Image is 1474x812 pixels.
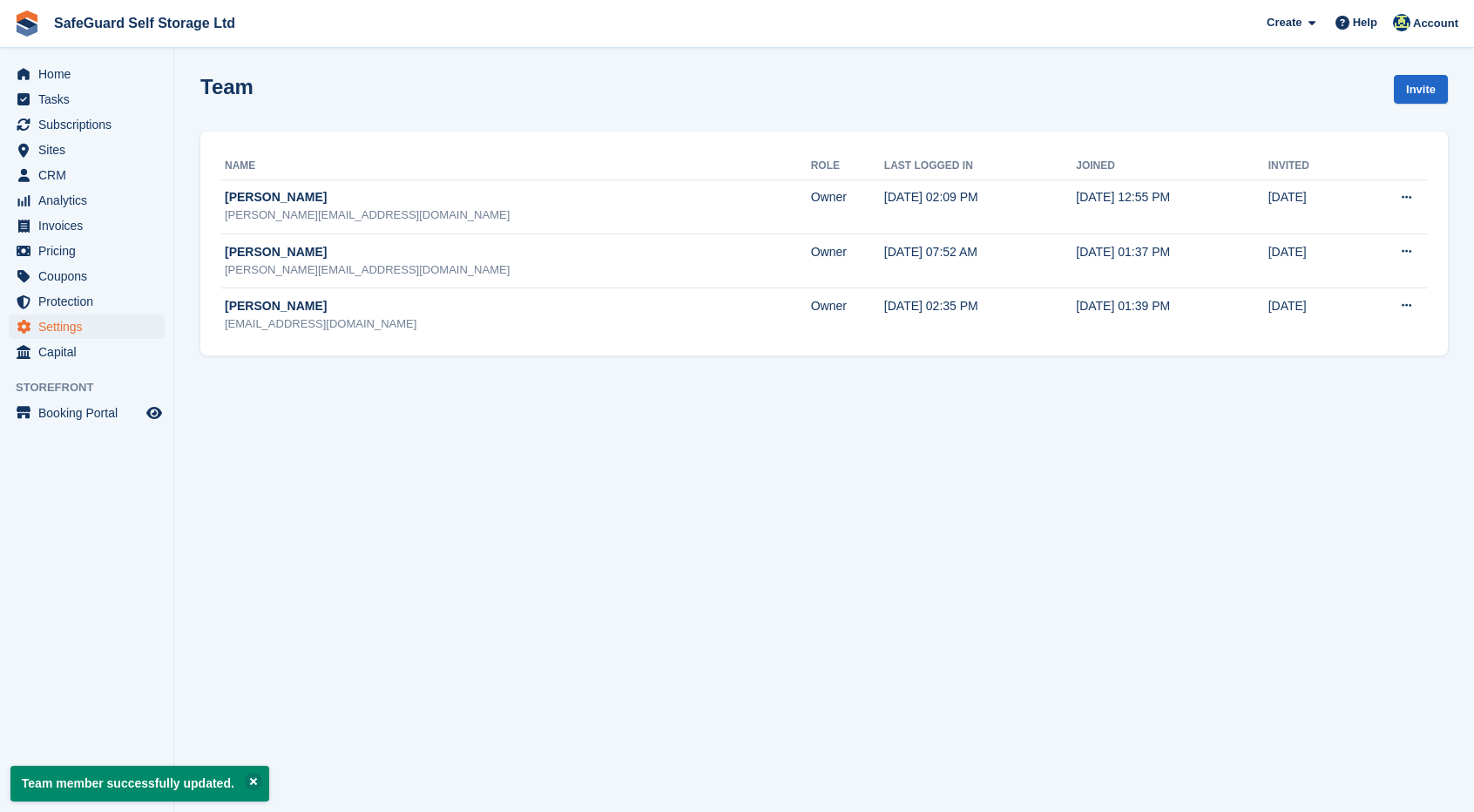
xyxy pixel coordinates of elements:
td: [DATE] 12:55 PM [1076,179,1268,233]
a: SafeGuard Self Storage Ltd [47,9,242,37]
a: Preview store [144,403,165,423]
h1: Team [200,75,254,98]
a: menu [9,239,165,263]
img: stora-icon-8386f47178a22dfd0bd8f6a31ec36ba5ce8667c1dd55bd0f319d3a0aa187defe.svg [14,10,40,37]
span: Analytics [38,188,143,213]
td: [DATE] [1268,233,1353,288]
span: Coupons [38,264,143,288]
a: Invite [1394,75,1448,104]
td: Owner [811,288,884,342]
td: [DATE] 01:39 PM [1076,288,1268,342]
div: [PERSON_NAME][EMAIL_ADDRESS][DOMAIN_NAME] [225,206,811,224]
p: Team member successfully updated. [10,766,269,802]
span: Account [1413,15,1458,32]
a: menu [9,264,165,288]
a: menu [9,138,165,162]
span: Sites [38,138,143,162]
a: menu [9,163,165,187]
td: [DATE] 07:52 AM [884,233,1076,288]
td: [DATE] [1268,179,1353,233]
a: menu [9,112,165,137]
span: Invoices [38,213,143,238]
span: Subscriptions [38,112,143,137]
td: [DATE] [1268,288,1353,342]
td: [DATE] 01:37 PM [1076,233,1268,288]
span: Capital [38,340,143,364]
span: Tasks [38,87,143,112]
td: Owner [811,233,884,288]
th: Name [221,152,811,180]
a: menu [9,340,165,364]
div: [PERSON_NAME] [225,188,811,206]
span: Home [38,62,143,86]
div: [EMAIL_ADDRESS][DOMAIN_NAME] [225,315,811,333]
span: Booking Portal [38,401,143,425]
span: Protection [38,289,143,314]
a: menu [9,87,165,112]
span: Settings [38,315,143,339]
div: [PERSON_NAME] [225,297,811,315]
div: [PERSON_NAME][EMAIL_ADDRESS][DOMAIN_NAME] [225,261,811,279]
th: Role [811,152,884,180]
td: [DATE] 02:35 PM [884,288,1076,342]
span: Create [1267,14,1302,31]
th: Invited [1268,152,1353,180]
span: Pricing [38,239,143,263]
img: Sonny Harverson [1393,14,1410,31]
th: Last logged in [884,152,1076,180]
a: menu [9,213,165,238]
a: menu [9,62,165,86]
a: menu [9,315,165,339]
td: Owner [811,179,884,233]
td: [DATE] 02:09 PM [884,179,1076,233]
th: Joined [1076,152,1268,180]
a: menu [9,401,165,425]
a: menu [9,188,165,213]
span: CRM [38,163,143,187]
a: menu [9,289,165,314]
span: Storefront [16,379,173,396]
span: Help [1353,14,1377,31]
div: [PERSON_NAME] [225,243,811,261]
